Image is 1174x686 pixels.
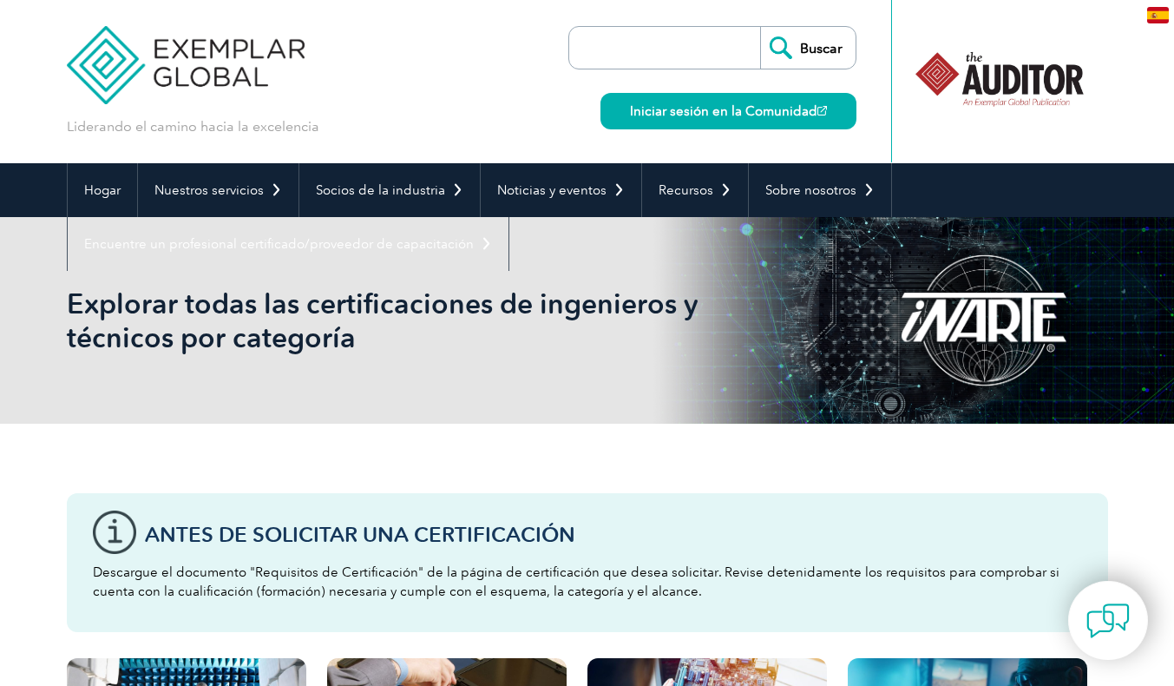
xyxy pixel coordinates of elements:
a: Recursos [642,163,748,217]
font: Sobre nosotros [765,182,856,198]
img: es [1147,7,1169,23]
font: Nuestros servicios [154,182,264,198]
a: Nuestros servicios [138,163,298,217]
a: Socios de la industria [299,163,480,217]
a: Noticias y eventos [481,163,641,217]
font: Socios de la industria [316,182,445,198]
a: Hogar [68,163,137,217]
a: Encuentre un profesional certificado/proveedor de capacitación [68,217,508,271]
font: Antes de solicitar una certificación [145,522,575,547]
img: contact-chat.png [1086,599,1130,643]
font: Recursos [659,182,713,198]
font: Noticias y eventos [497,182,607,198]
img: open_square.png [817,106,827,115]
font: Descargue el documento "Requisitos de Certificación" de la página de certificación que desea soli... [93,564,1059,599]
font: Explorar todas las certificaciones de ingenieros y técnicos por categoría [67,287,698,354]
font: Liderando el camino hacia la excelencia [67,118,319,135]
font: Encuentre un profesional certificado/proveedor de capacitación [84,236,474,252]
input: Buscar [760,27,856,69]
font: Hogar [84,182,121,198]
a: Iniciar sesión en la Comunidad [600,93,856,129]
font: Iniciar sesión en la Comunidad [630,103,817,119]
a: Sobre nosotros [749,163,891,217]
